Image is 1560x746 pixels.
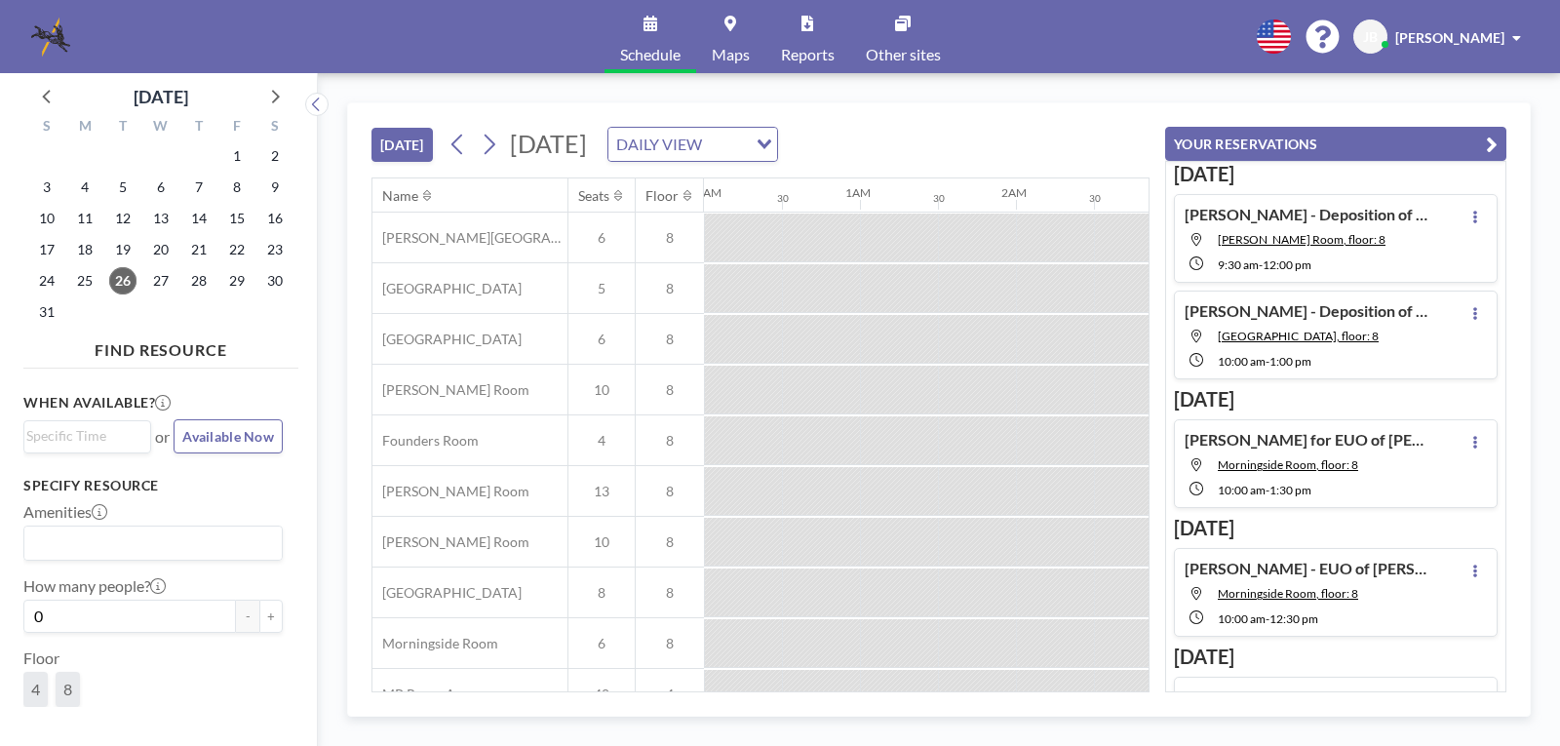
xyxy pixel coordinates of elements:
h4: [PERSON_NAME] - Deposition of [PERSON_NAME] [1185,301,1428,321]
span: 13 [568,483,635,500]
div: 1AM [845,185,871,200]
span: [PERSON_NAME] [1395,29,1504,46]
h3: [DATE] [1174,516,1498,540]
h4: FIND RESOURCE [23,333,298,360]
h4: [PERSON_NAME] and [PERSON_NAME] - 2nd Room for Mediation [1185,687,1428,707]
span: Tuesday, August 12, 2025 [109,205,136,232]
span: 4 [31,680,40,699]
span: [PERSON_NAME] Room [372,483,529,500]
div: Search for option [24,421,150,451]
span: Monday, August 11, 2025 [71,205,98,232]
h3: [DATE] [1174,645,1498,669]
span: 12:30 PM [1269,611,1318,626]
span: Thursday, August 28, 2025 [185,267,213,294]
span: Sunday, August 17, 2025 [33,236,60,263]
span: 8 [568,584,635,602]
span: Founders Room [372,432,479,450]
button: YOUR RESERVATIONS [1165,127,1506,161]
span: 8 [636,432,704,450]
span: Morningside Room, floor: 8 [1218,586,1358,601]
span: Saturday, August 2, 2025 [261,142,289,170]
div: F [217,115,255,140]
span: Thursday, August 7, 2025 [185,174,213,201]
span: Reports [781,47,835,62]
div: W [142,115,180,140]
h3: [DATE] [1174,162,1498,186]
span: 8 [636,533,704,551]
button: + [259,600,283,633]
input: Search for option [26,425,139,447]
span: 5 [568,280,635,297]
span: Saturday, August 30, 2025 [261,267,289,294]
span: [GEOGRAPHIC_DATA] [372,584,522,602]
span: [GEOGRAPHIC_DATA] [372,331,522,348]
div: Seats [578,187,609,205]
button: - [236,600,259,633]
span: 12:00 PM [1263,257,1311,272]
span: - [1259,257,1263,272]
input: Search for option [708,132,745,157]
h4: [PERSON_NAME] - Deposition of [PERSON_NAME] [1185,205,1428,224]
span: Tuesday, August 26, 2025 [109,267,136,294]
button: [DATE] [371,128,433,162]
span: Saturday, August 16, 2025 [261,205,289,232]
span: 8 [63,680,72,699]
span: Monday, August 4, 2025 [71,174,98,201]
span: 4 [568,432,635,450]
span: 8 [636,280,704,297]
div: Name [382,187,418,205]
span: Thursday, August 14, 2025 [185,205,213,232]
span: Buckhead Room, floor: 8 [1218,329,1379,343]
span: 8 [636,381,704,399]
span: DAILY VIEW [612,132,706,157]
label: Floor [23,648,59,668]
span: [PERSON_NAME][GEOGRAPHIC_DATA] [372,229,567,247]
span: 1:30 PM [1269,483,1311,497]
span: 10:00 AM [1218,611,1266,626]
span: Wednesday, August 20, 2025 [147,236,175,263]
span: 6 [568,229,635,247]
span: 10 [568,381,635,399]
span: 8 [636,635,704,652]
span: 1:00 PM [1269,354,1311,369]
span: JB [1363,28,1378,46]
span: Monday, August 25, 2025 [71,267,98,294]
span: Schedule [620,47,681,62]
span: Maps [712,47,750,62]
div: M [66,115,104,140]
span: Wednesday, August 27, 2025 [147,267,175,294]
span: [PERSON_NAME] Room [372,381,529,399]
span: 8 [636,483,704,500]
span: Tuesday, August 19, 2025 [109,236,136,263]
span: 6 [568,331,635,348]
div: 30 [777,192,789,205]
span: 8 [636,331,704,348]
div: T [179,115,217,140]
span: Sunday, August 3, 2025 [33,174,60,201]
div: 30 [933,192,945,205]
h4: [PERSON_NAME] for EUO of [PERSON_NAME] and [PERSON_NAME] [1185,430,1428,450]
span: 10 [568,533,635,551]
span: Friday, August 1, 2025 [223,142,251,170]
span: 9:30 AM [1218,257,1259,272]
div: S [28,115,66,140]
span: Friday, August 29, 2025 [223,267,251,294]
h3: Specify resource [23,477,283,494]
span: 6 [568,635,635,652]
span: [DATE] [510,129,587,158]
span: 40 [568,686,635,703]
div: Search for option [24,527,282,560]
span: or [155,427,170,447]
span: Currie Room, floor: 8 [1218,232,1385,247]
span: Sunday, August 31, 2025 [33,298,60,326]
input: Search for option [26,530,271,556]
div: 12AM [689,185,721,200]
span: 4 [636,686,704,703]
span: Tuesday, August 5, 2025 [109,174,136,201]
span: [PERSON_NAME] Room [372,533,529,551]
div: T [104,115,142,140]
span: 8 [636,584,704,602]
span: Sunday, August 10, 2025 [33,205,60,232]
div: S [255,115,293,140]
button: Available Now [174,419,283,453]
